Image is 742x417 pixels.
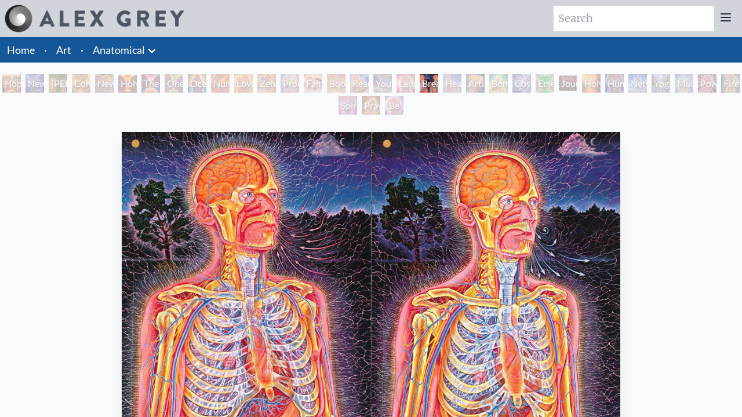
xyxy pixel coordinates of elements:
a: Anatomical [93,42,145,58]
li: · [39,37,52,63]
div: Healing [443,74,461,93]
div: Emerald Grail [536,74,554,93]
div: Contemplation [72,74,90,93]
div: Boo-boo [327,74,345,93]
div: [PERSON_NAME] & Eve [49,74,67,93]
div: Family [304,74,322,93]
div: Firewalking [721,74,740,93]
div: Networks [628,74,647,93]
div: Hope [2,74,21,93]
div: Yogi & the Möbius Sphere [652,74,670,93]
div: Ocean of Love Bliss [188,74,206,93]
div: Laughing Man [397,74,415,93]
div: Praying Hands [362,96,380,115]
div: The Kiss [141,74,160,93]
div: Journey of the Wounded Healer [559,74,577,93]
div: Artist's Hand [466,74,485,93]
div: Power to the Peaceful [698,74,716,93]
div: Love Circuit [234,74,253,93]
input: Search [554,6,714,31]
div: New Man New Woman [95,74,114,93]
div: New Man [DEMOGRAPHIC_DATA]: [DEMOGRAPHIC_DATA] Mind [26,74,44,93]
div: Mudra [675,74,693,93]
a: Art [56,42,71,58]
div: Reading [350,74,369,93]
div: Cosmic Lovers [512,74,531,93]
div: Zena Lotus [257,74,276,93]
div: Bond [489,74,508,93]
div: Human Geometry [605,74,624,93]
div: Be a Good Human Being [385,96,403,115]
div: Spirit Animates the Flesh [339,96,357,115]
li: · [76,37,88,63]
div: Nursing [211,74,230,93]
a: Home [7,43,35,56]
div: Holy Grail [118,74,137,93]
div: Breathing [420,74,438,93]
div: Young & Old [373,74,392,93]
div: Holy Fire [582,74,601,93]
div: Promise [281,74,299,93]
div: One Taste [165,74,183,93]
